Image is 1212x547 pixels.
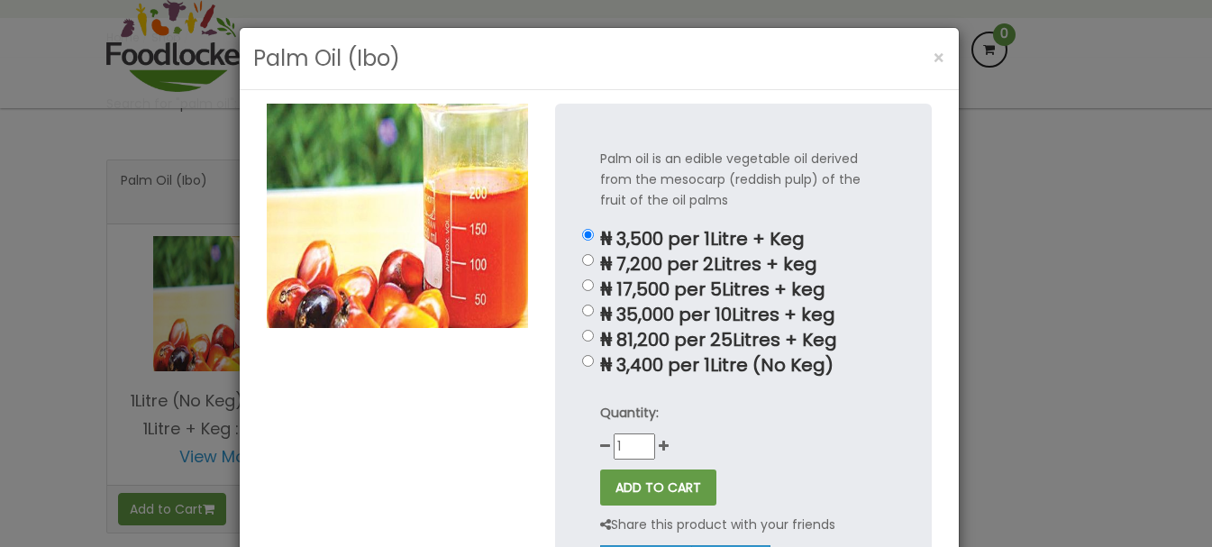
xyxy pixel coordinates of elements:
[600,254,887,275] p: ₦ 7,200 per 2Litres + keg
[933,45,945,71] span: ×
[582,305,594,316] input: ₦ 35,000 per 10Litres + keg
[600,229,887,250] p: ₦ 3,500 per 1Litre + Keg
[582,330,594,342] input: ₦ 81,200 per 25Litres + Keg
[582,279,594,291] input: ₦ 17,500 per 5Litres + keg
[600,305,887,325] p: ₦ 35,000 per 10Litres + keg
[600,470,716,506] button: ADD TO CART
[924,40,954,77] button: Close
[600,330,887,351] p: ₦ 81,200 per 25Litres + Keg
[582,355,594,367] input: ₦ 3,400 per 1Litre (No Keg)
[582,254,594,266] input: ₦ 7,200 per 2Litres + keg
[582,229,594,241] input: ₦ 3,500 per 1Litre + Keg
[253,41,400,76] h3: Palm Oil (Ibo)
[600,149,887,211] p: Palm oil is an edible vegetable oil derived from the mesocarp (reddish pulp) of the fruit of the ...
[600,515,835,535] p: Share this product with your friends
[267,104,528,327] img: Palm Oil (Ibo)
[600,355,887,376] p: ₦ 3,400 per 1Litre (No Keg)
[600,279,887,300] p: ₦ 17,500 per 5Litres + keg
[600,404,659,422] strong: Quantity:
